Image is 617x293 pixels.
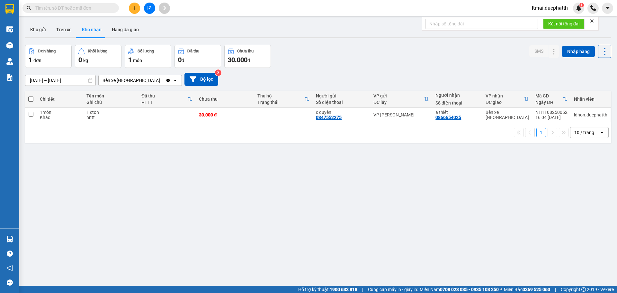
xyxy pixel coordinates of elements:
[51,22,77,37] button: Trên xe
[535,110,568,115] div: NH1108250052
[75,45,121,68] button: Khối lượng0kg
[88,49,107,53] div: Khối lượng
[86,110,135,115] div: 1 cton
[535,93,562,98] div: Mã GD
[500,288,502,291] span: ⚪️
[486,93,524,98] div: VP nhận
[373,100,424,105] div: ĐC lấy
[420,286,499,293] span: Miền Nam
[580,3,583,7] span: 1
[182,58,184,63] span: đ
[199,96,251,102] div: Chưa thu
[144,3,155,14] button: file-add
[133,58,142,63] span: món
[199,112,251,117] div: 30.000 đ
[187,49,199,53] div: Đã thu
[543,19,585,29] button: Kết nối tổng đài
[330,287,357,292] strong: 1900 633 818
[162,6,166,10] span: aim
[523,287,550,292] strong: 0369 525 060
[138,91,196,108] th: Toggle SortBy
[40,96,80,102] div: Chi tiết
[555,286,556,293] span: |
[174,45,221,68] button: Đã thu0đ
[147,6,152,10] span: file-add
[316,100,367,105] div: Số điện thoại
[35,5,111,12] input: Tìm tên, số ĐT hoặc mã đơn
[435,115,461,120] div: 0866654025
[165,78,171,83] svg: Clear value
[605,5,611,11] span: caret-down
[25,22,51,37] button: Kho gửi
[159,3,170,14] button: aim
[173,78,178,83] svg: open
[602,3,613,14] button: caret-down
[527,4,573,12] span: ltmai.ducphatth
[29,56,32,64] span: 1
[574,129,594,136] div: 10 / trang
[425,19,538,29] input: Nhập số tổng đài
[141,93,187,98] div: Đã thu
[6,26,13,32] img: warehouse-icon
[590,19,594,23] span: close
[316,93,367,98] div: Người gửi
[548,20,579,27] span: Kết nối tổng đài
[83,58,88,63] span: kg
[576,5,582,11] img: icon-new-feature
[6,74,13,81] img: solution-icon
[129,3,140,14] button: plus
[27,6,31,10] span: search
[581,287,586,292] span: copyright
[40,115,80,120] div: Khác
[574,96,607,102] div: Nhân viên
[141,100,187,105] div: HTTT
[128,56,132,64] span: 1
[178,56,182,64] span: 0
[184,73,218,86] button: Bộ lọc
[132,6,137,10] span: plus
[486,100,524,105] div: ĐC giao
[435,100,479,105] div: Số điện thoại
[7,279,13,286] span: message
[25,75,95,86] input: Select a date range.
[247,58,250,63] span: đ
[6,42,13,49] img: warehouse-icon
[316,110,367,115] div: c quyên
[33,58,41,63] span: đơn
[86,115,135,120] div: nntt
[228,56,247,64] span: 30.000
[590,5,596,11] img: phone-icon
[574,112,607,117] div: ldhon.ducphatth
[107,22,144,37] button: Hàng đã giao
[77,22,107,37] button: Kho nhận
[254,91,313,108] th: Toggle SortBy
[86,93,135,98] div: Tên món
[440,287,499,292] strong: 0708 023 035 - 0935 103 250
[5,4,14,14] img: logo-vxr
[362,286,363,293] span: |
[562,46,595,57] button: Nhập hàng
[579,3,584,7] sup: 1
[25,45,72,68] button: Đơn hàng1đơn
[535,100,562,105] div: Ngày ĐH
[257,93,304,98] div: Thu hộ
[237,49,254,53] div: Chưa thu
[435,110,479,115] div: a thiết
[532,91,571,108] th: Toggle SortBy
[224,45,271,68] button: Chưa thu30.000đ
[368,286,418,293] span: Cung cấp máy in - giấy in:
[435,93,479,98] div: Người nhận
[6,58,13,65] img: warehouse-icon
[370,91,432,108] th: Toggle SortBy
[316,115,342,120] div: 0347552275
[103,77,160,84] div: Bến xe [GEOGRAPHIC_DATA]
[529,45,549,57] button: SMS
[215,69,221,76] sup: 3
[257,100,304,105] div: Trạng thái
[38,49,56,53] div: Đơn hàng
[86,100,135,105] div: Ghi chú
[138,49,154,53] div: Số lượng
[298,286,357,293] span: Hỗ trợ kỹ thuật:
[7,265,13,271] span: notification
[373,93,424,98] div: VP gửi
